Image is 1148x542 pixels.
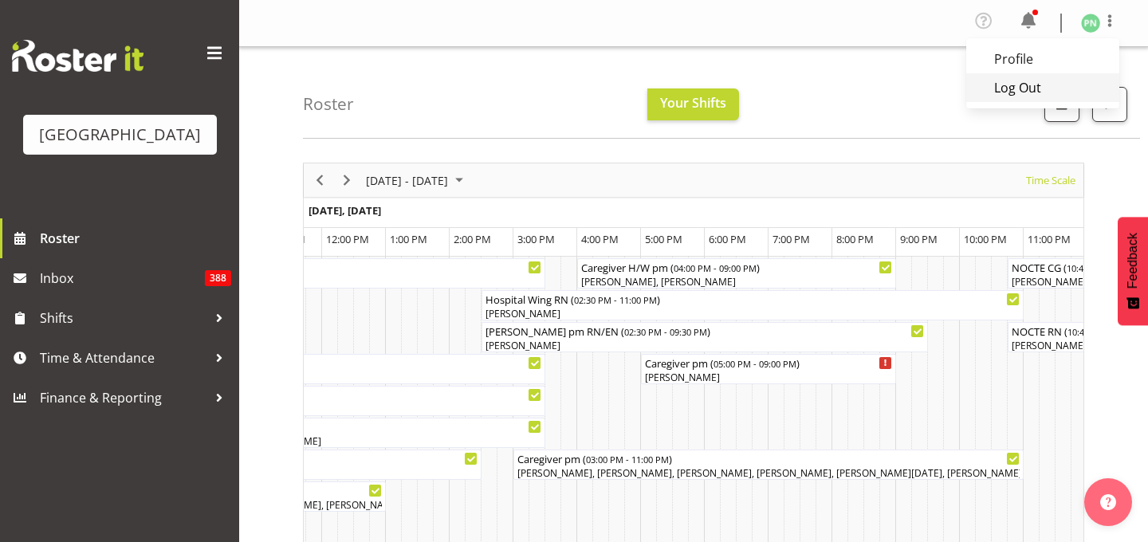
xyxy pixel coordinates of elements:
span: 11:00 PM [1028,232,1071,246]
div: [PERSON_NAME] pm RN/EN ( ) [486,323,924,339]
div: Caregiver pm Begin From Saturday, September 13, 2025 at 5:00:00 PM GMT+12:00 Ends At Saturday, Se... [641,354,896,384]
span: 8:00 PM [836,232,874,246]
div: Previous [306,163,333,197]
a: Profile [966,45,1119,73]
div: Caregiver H/W pm ( ) [581,259,892,275]
div: [PERSON_NAME], [PERSON_NAME] [581,275,892,289]
div: [PERSON_NAME] [486,339,924,353]
span: Shifts [40,306,207,330]
span: 388 [205,270,231,286]
span: 7:00 PM [773,232,810,246]
span: 04:00 PM - 09:00 PM [674,261,757,274]
img: penny-navidad674.jpg [1081,14,1100,33]
span: Your Shifts [660,94,726,112]
h4: Roster [303,95,354,113]
div: Caregiver pm ( ) [645,355,892,371]
button: Previous [309,171,331,190]
div: Ressie pm RN/EN Begin From Saturday, September 13, 2025 at 2:30:00 PM GMT+12:00 Ends At Saturday,... [482,322,928,352]
span: 2:00 PM [454,232,491,246]
span: 02:30 PM - 11:00 PM [574,293,657,306]
div: [GEOGRAPHIC_DATA] [39,123,201,147]
button: Time Scale [1024,171,1079,190]
span: [DATE], [DATE] [309,203,381,218]
div: [PERSON_NAME], [PERSON_NAME], [PERSON_NAME], [PERSON_NAME], [PERSON_NAME][DATE], [PERSON_NAME] [517,466,1020,481]
div: Next [333,163,360,197]
span: 03:00 PM - 11:00 PM [586,453,669,465]
span: 12:00 PM [326,232,369,246]
img: Rosterit website logo [12,40,143,72]
button: September 08 - 14, 2025 [364,171,470,190]
span: Time & Attendance [40,346,207,370]
span: 5:00 PM [645,232,682,246]
span: 05:00 PM - 09:00 PM [714,357,796,370]
span: Finance & Reporting [40,386,207,410]
span: 3:00 PM [517,232,555,246]
button: Next [336,171,358,190]
span: Inbox [40,266,205,290]
span: Time Scale [1024,171,1077,190]
div: Caregiver pm Begin From Saturday, September 13, 2025 at 3:00:00 PM GMT+12:00 Ends At Saturday, Se... [513,450,1024,480]
span: 02:30 PM - 09:30 PM [624,325,707,338]
div: Hospital Wing RN Begin From Saturday, September 13, 2025 at 2:30:00 PM GMT+12:00 Ends At Saturday... [482,290,1024,320]
button: Feedback - Show survey [1118,217,1148,325]
span: 6:00 PM [709,232,746,246]
div: [PERSON_NAME] [645,371,892,385]
img: help-xxl-2.png [1100,494,1116,510]
div: [PERSON_NAME] [486,307,1020,321]
span: 4:00 PM [581,232,619,246]
div: Hospital Wing RN ( ) [486,291,1020,307]
div: Caregiver H/W pm Begin From Saturday, September 13, 2025 at 4:00:00 PM GMT+12:00 Ends At Saturday... [577,258,896,289]
span: Feedback [1126,233,1140,289]
a: Log Out [966,73,1119,102]
button: Your Shifts [647,88,739,120]
span: Roster [40,226,231,250]
span: 10:00 PM [964,232,1007,246]
span: 1:00 PM [390,232,427,246]
span: [DATE] - [DATE] [364,171,450,190]
div: Caregiver pm ( ) [517,450,1020,466]
span: 9:00 PM [900,232,938,246]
